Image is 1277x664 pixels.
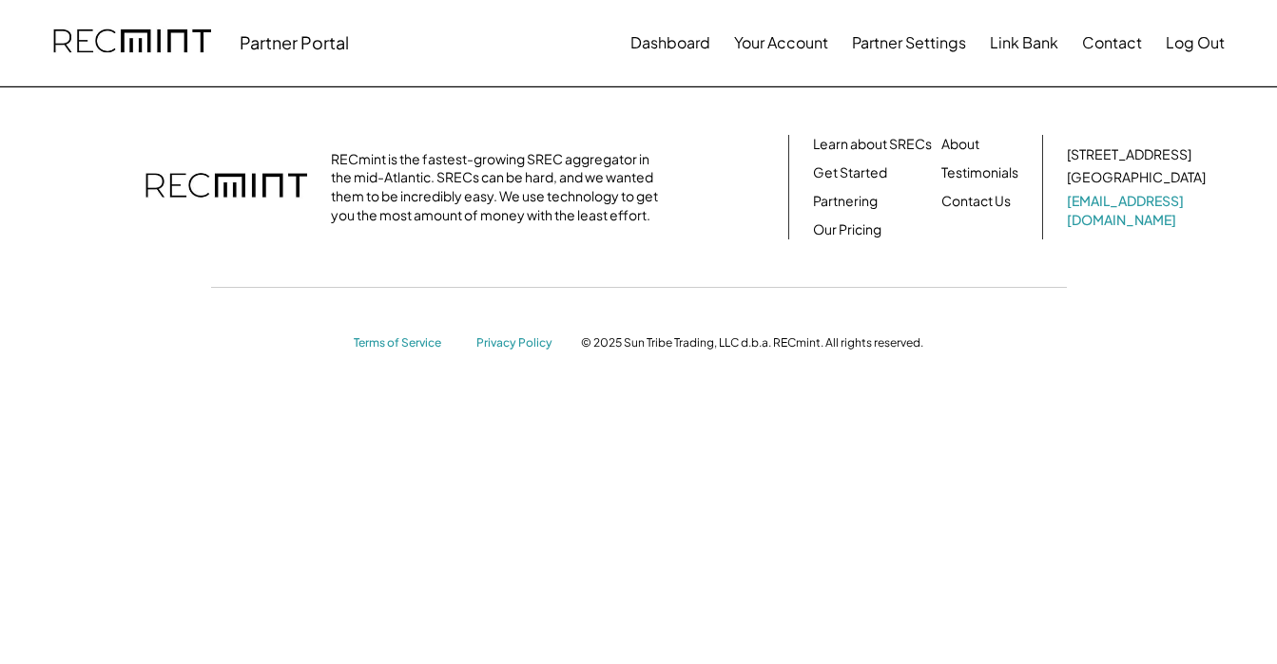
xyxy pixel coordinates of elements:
[145,154,307,220] img: recmint-logotype%403x.png
[941,192,1011,211] a: Contact Us
[734,24,828,62] button: Your Account
[1067,192,1209,229] a: [EMAIL_ADDRESS][DOMAIN_NAME]
[1067,168,1206,187] div: [GEOGRAPHIC_DATA]
[53,10,211,75] img: recmint-logotype%403x.png
[630,24,710,62] button: Dashboard
[813,192,878,211] a: Partnering
[813,220,881,239] a: Our Pricing
[240,31,349,53] div: Partner Portal
[1166,24,1225,62] button: Log Out
[813,135,932,154] a: Learn about SRECs
[1067,145,1191,164] div: [STREET_ADDRESS]
[1082,24,1142,62] button: Contact
[813,163,887,182] a: Get Started
[941,135,979,154] a: About
[941,163,1018,182] a: Testimonials
[331,150,668,224] div: RECmint is the fastest-growing SREC aggregator in the mid-Atlantic. SRECs can be hard, and we wan...
[990,24,1058,62] button: Link Bank
[581,335,923,351] div: © 2025 Sun Tribe Trading, LLC d.b.a. RECmint. All rights reserved.
[354,335,458,351] a: Terms of Service
[852,24,966,62] button: Partner Settings
[476,335,562,351] a: Privacy Policy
